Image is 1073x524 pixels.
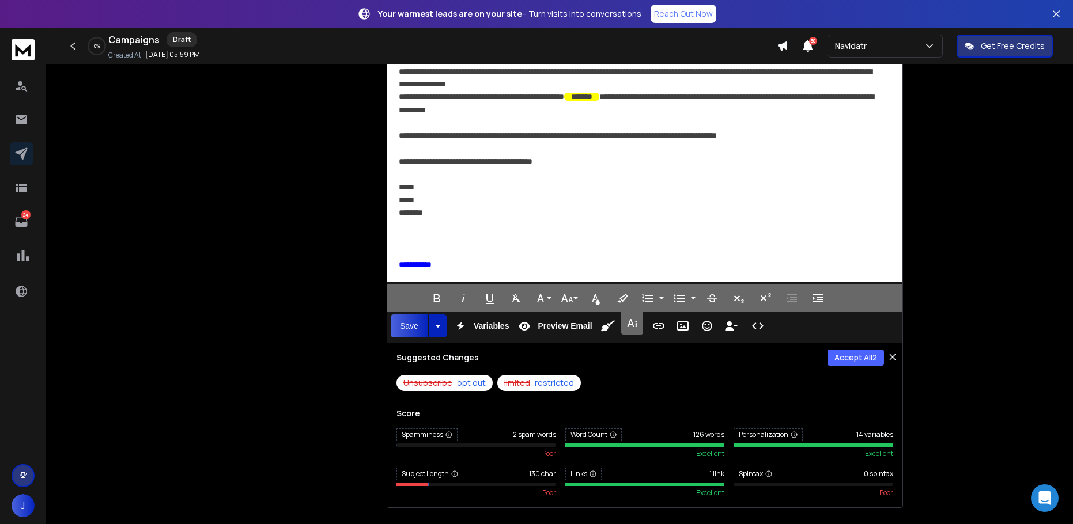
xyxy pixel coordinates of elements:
span: Word Count [565,428,622,441]
span: 130 char [529,469,556,479]
span: 50 [809,37,817,45]
p: – Turn visits into conversations [378,8,641,20]
button: Unordered List [668,287,690,310]
button: Strikethrough (Ctrl+S) [701,287,723,310]
p: Navidatr [835,40,871,52]
span: Preview Email [535,321,594,331]
button: Ordered List [637,287,659,310]
p: Created At: [108,51,143,60]
button: Save [391,314,428,337]
a: Reach Out Now [651,5,716,23]
span: opt out [457,377,486,389]
span: excellent [696,488,724,498]
button: Decrease Indent (Ctrl+[) [781,287,803,310]
span: poor [542,488,556,498]
button: Accept All2 [828,350,884,366]
button: Unordered List [689,287,698,310]
button: Code View [747,314,769,337]
div: Draft [167,32,197,47]
button: Variables [449,314,512,337]
button: Get Free Credits [957,35,1053,58]
button: J [12,494,35,517]
div: Open Intercom Messenger [1031,484,1059,512]
span: restricted [535,377,574,389]
span: 126 words [693,430,724,439]
h3: Suggested Changes [396,352,479,363]
span: Personalization [734,428,803,441]
p: 0 % [94,43,100,50]
strong: Your warmest leads are on your site [378,8,522,19]
span: 2 spam words [513,430,556,439]
span: 0 spintax [864,469,893,479]
span: Spamminess [396,428,458,441]
span: Subject Length [396,468,463,480]
h1: Campaigns [108,33,160,47]
span: poor [542,449,556,458]
p: 24 [21,210,31,219]
span: poor [879,488,893,498]
button: Preview Email [513,314,594,337]
span: excellent [865,449,893,458]
span: Variables [471,321,512,331]
span: Spintax [734,468,777,480]
span: excellent [696,449,724,458]
p: [DATE] 05:59 PM [145,50,200,59]
button: Ordered List [657,287,666,310]
span: limited [504,377,530,389]
h3: Score [396,408,893,419]
span: Unsubscribe [403,377,452,389]
p: Reach Out Now [654,8,713,20]
span: 1 link [709,469,724,479]
a: 24 [10,210,33,233]
p: Get Free Credits [981,40,1045,52]
img: logo [12,39,35,60]
span: Links [565,468,602,480]
span: 14 variables [856,430,893,439]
